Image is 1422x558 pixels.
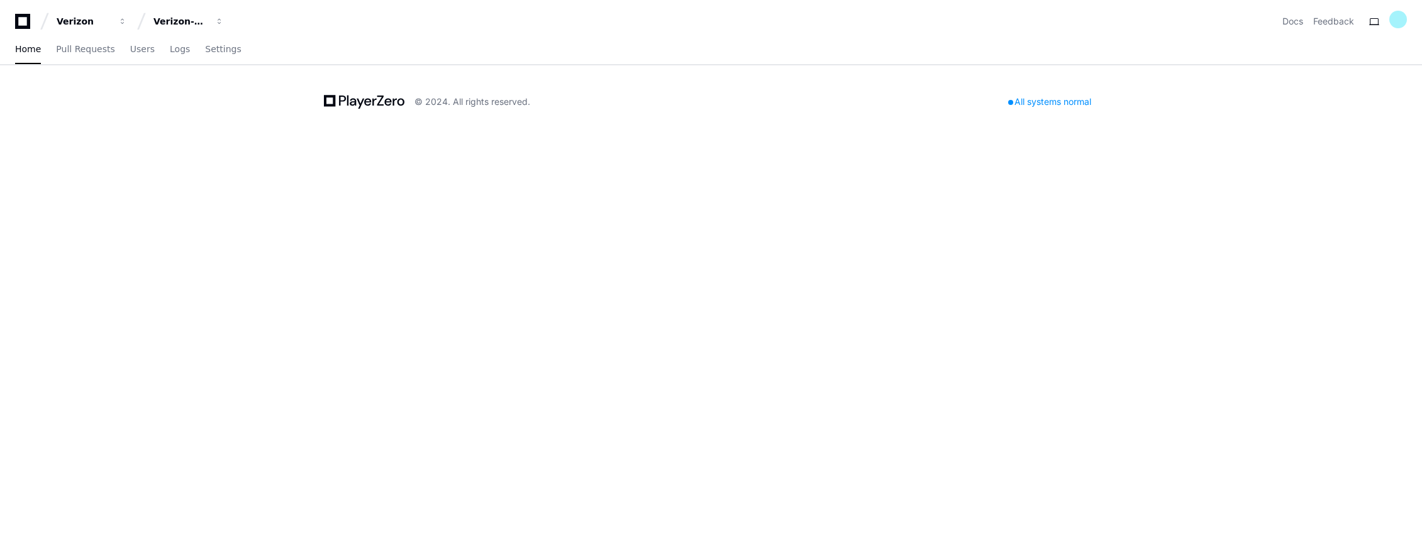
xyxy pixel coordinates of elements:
span: Home [15,45,41,53]
button: Verizon [52,10,132,33]
div: Verizon [57,15,111,28]
button: Verizon-Clarify-Order-Management [148,10,229,33]
a: Docs [1282,15,1303,28]
span: Settings [205,45,241,53]
a: Users [130,35,155,64]
a: Pull Requests [56,35,114,64]
div: © 2024. All rights reserved. [414,96,530,108]
div: All systems normal [1001,93,1099,111]
span: Logs [170,45,190,53]
a: Logs [170,35,190,64]
div: Verizon-Clarify-Order-Management [153,15,208,28]
button: Feedback [1313,15,1354,28]
a: Settings [205,35,241,64]
span: Users [130,45,155,53]
a: Home [15,35,41,64]
span: Pull Requests [56,45,114,53]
